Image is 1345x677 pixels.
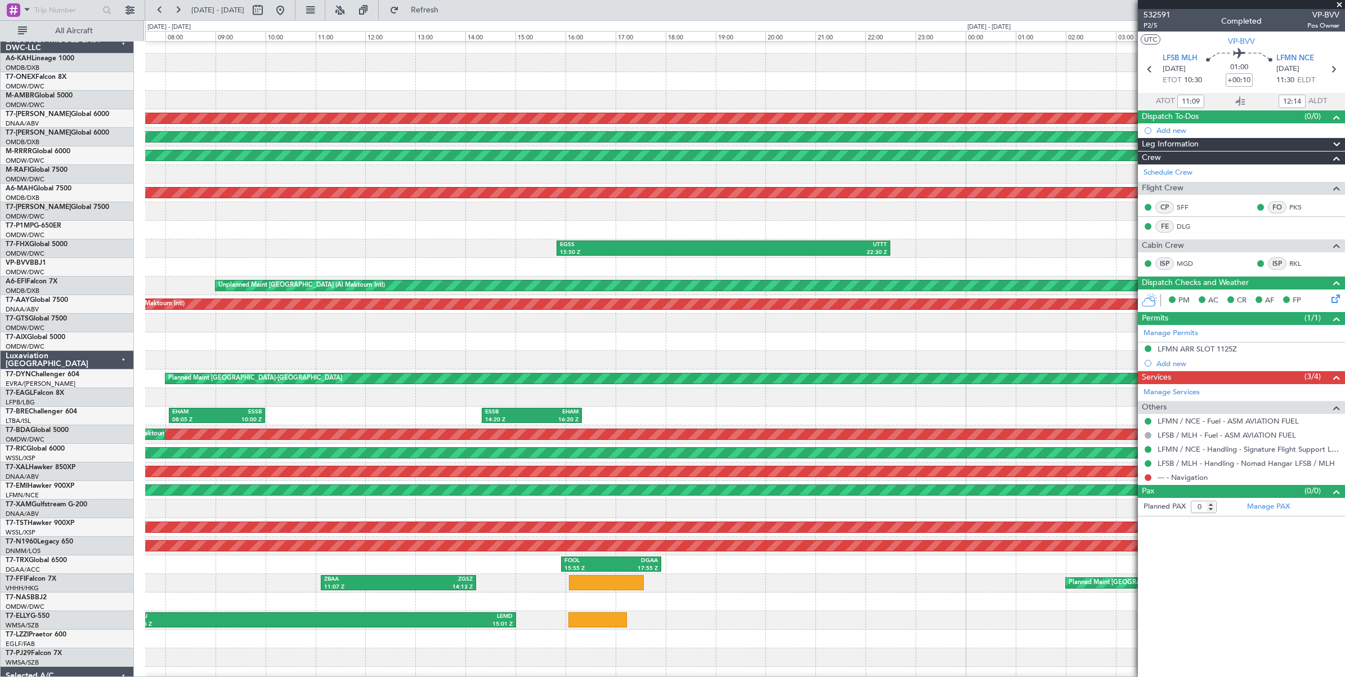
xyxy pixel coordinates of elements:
[6,334,65,341] a: T7-AIXGlobal 5000
[132,613,322,621] div: OMSJ
[6,650,62,657] a: T7-PJ29Falcon 7X
[1142,312,1168,325] span: Permits
[6,427,30,434] span: T7-BDA
[6,315,29,322] span: T7-GTS
[1158,458,1335,468] a: LFSB / MLH - Handling - Nomad Hangar LFSB / MLH
[1208,295,1218,306] span: AC
[6,101,44,109] a: OMDW/DWC
[6,74,35,81] span: T7-ONEX
[1177,259,1202,269] a: MGD
[6,324,44,332] a: OMDW/DWC
[6,538,73,545] a: T7-N1960Legacy 650
[6,390,64,397] a: T7-EAGLFalcon 8X
[6,501,87,508] a: T7-XAMGulfstream G-200
[6,148,70,155] a: M-RRRRGlobal 6000
[564,565,611,573] div: 15:55 Z
[1142,485,1154,498] span: Pax
[324,576,398,584] div: ZBAA
[6,594,47,601] a: T7-NASBBJ2
[1141,34,1160,44] button: UTC
[6,464,75,471] a: T7-XALHawker 850XP
[1304,485,1321,497] span: (0/0)
[560,249,723,257] div: 15:50 Z
[6,483,74,489] a: T7-EMIHawker 900XP
[6,520,28,527] span: T7-TST
[6,119,39,128] a: DNAA/ABV
[1184,75,1202,86] span: 10:30
[564,557,611,565] div: FOOL
[6,185,71,192] a: A6-MAHGlobal 7500
[1178,295,1190,306] span: PM
[1156,96,1174,107] span: ATOT
[6,380,75,388] a: EVRA/[PERSON_NAME]
[6,222,61,229] a: T7-P1MPG-650ER
[6,435,44,444] a: OMDW/DWC
[6,565,40,574] a: DGAA/ACC
[6,584,39,593] a: VHHH/HKG
[1144,387,1200,398] a: Manage Services
[6,454,35,462] a: WSSL/XSP
[1069,574,1257,591] div: Planned Maint [GEOGRAPHIC_DATA] ([GEOGRAPHIC_DATA] Intl)
[216,31,266,41] div: 09:00
[1144,328,1198,339] a: Manage Permits
[6,547,41,555] a: DNMM/LOS
[6,371,79,378] a: T7-DYNChallenger 604
[1158,444,1339,454] a: LFMN / NCE - Handling - Signature Flight Support LFMN / NCE
[6,576,25,582] span: T7-FFI
[6,55,32,62] span: A6-KAH
[6,212,44,221] a: OMDW/DWC
[1066,31,1116,41] div: 02:00
[6,650,31,657] span: T7-PJ29
[1142,371,1171,384] span: Services
[1144,9,1171,21] span: 532591
[1158,473,1208,482] a: --- - Navigation
[666,31,716,41] div: 18:00
[147,23,191,32] div: [DATE] - [DATE]
[1265,295,1274,306] span: AF
[815,31,866,41] div: 21:00
[6,491,39,500] a: LFMN/NCE
[1142,110,1199,123] span: Dispatch To-Dos
[132,621,322,629] div: 07:16 Z
[1276,75,1294,86] span: 11:30
[6,557,67,564] a: T7-TRXGlobal 6500
[1142,138,1199,151] span: Leg Information
[1158,416,1299,426] a: LFMN / NCE - Fuel - ASM AVIATION FUEL
[398,576,473,584] div: ZGSZ
[6,557,29,564] span: T7-TRX
[1279,95,1306,108] input: --:--
[6,510,39,518] a: DNAA/ABV
[1276,53,1314,64] span: LFMN NCE
[1156,126,1339,135] div: Add new
[967,23,1011,32] div: [DATE] - [DATE]
[6,74,66,81] a: T7-ONEXFalcon 8X
[6,408,77,415] a: T7-BREChallenger 604
[6,241,29,248] span: T7-FHX
[1144,501,1186,513] label: Planned PAX
[6,260,30,266] span: VP-BVV
[398,584,473,591] div: 14:13 Z
[866,31,916,41] div: 22:00
[322,613,513,621] div: LEMD
[1142,277,1249,289] span: Dispatch Checks and Weather
[1247,501,1290,513] a: Manage PAX
[560,241,723,249] div: EGSS
[6,130,109,136] a: T7-[PERSON_NAME]Global 6000
[6,111,71,118] span: T7-[PERSON_NAME]
[465,31,515,41] div: 14:00
[324,584,398,591] div: 11:07 Z
[6,260,46,266] a: VP-BVVBBJ1
[6,446,65,452] a: T7-RICGlobal 6000
[485,416,532,424] div: 14:20 Z
[6,408,29,415] span: T7-BRE
[1144,167,1192,179] a: Schedule Crew
[1307,9,1339,21] span: VP-BVV
[6,241,68,248] a: T7-FHXGlobal 5000
[1016,31,1066,41] div: 01:00
[1230,62,1248,73] span: 01:00
[1144,21,1171,30] span: P2/5
[6,390,33,397] span: T7-EAGL
[12,22,122,40] button: All Aircraft
[6,398,35,407] a: LFPB/LBG
[1276,64,1299,75] span: [DATE]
